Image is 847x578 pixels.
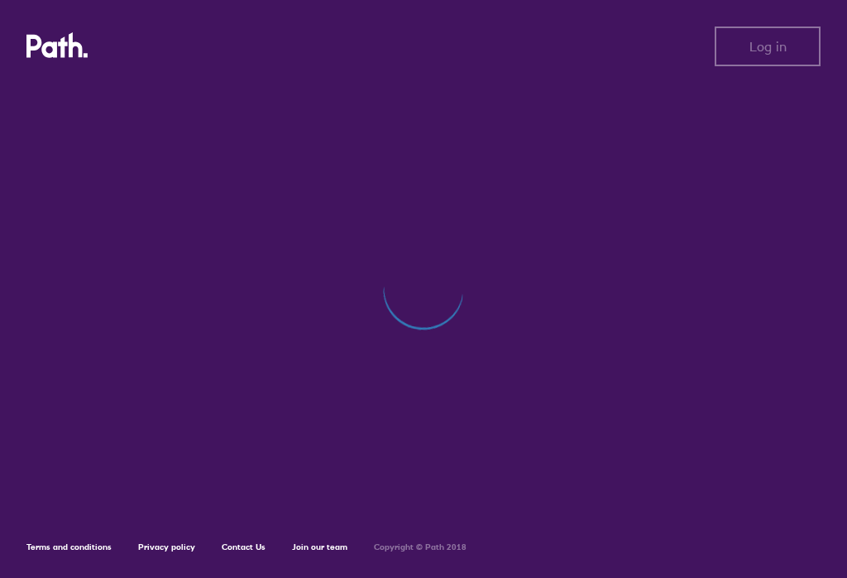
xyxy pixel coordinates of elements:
a: Join our team [292,542,347,552]
a: Privacy policy [138,542,195,552]
a: Contact Us [222,542,266,552]
h6: Copyright © Path 2018 [374,542,467,552]
span: Log in [749,39,787,54]
button: Log in [715,26,821,66]
a: Terms and conditions [26,542,112,552]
